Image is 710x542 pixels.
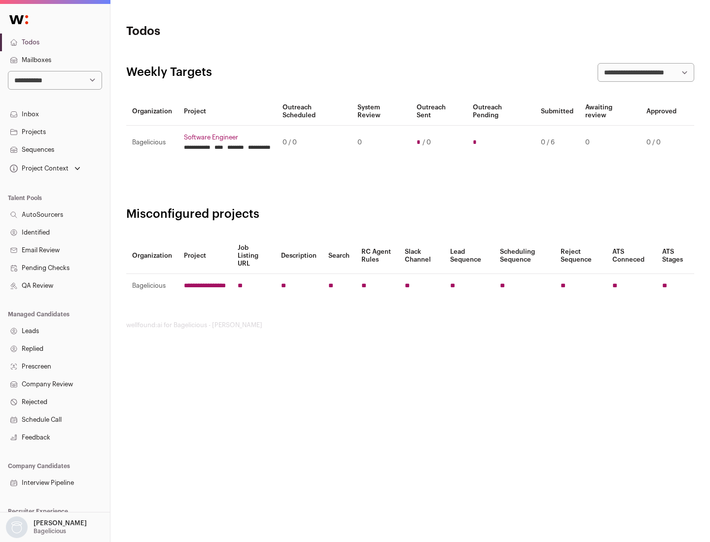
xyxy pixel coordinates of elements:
p: [PERSON_NAME] [34,519,87,527]
th: Lead Sequence [444,238,494,274]
h1: Todos [126,24,316,39]
th: Organization [126,98,178,126]
th: Description [275,238,322,274]
button: Open dropdown [4,516,89,538]
th: Outreach Sent [411,98,467,126]
h2: Misconfigured projects [126,206,694,222]
th: Scheduling Sequence [494,238,555,274]
th: Job Listing URL [232,238,275,274]
th: Awaiting review [579,98,640,126]
td: 0 / 0 [277,126,352,160]
th: RC Agent Rules [355,238,398,274]
td: 0 [352,126,410,160]
th: Outreach Pending [467,98,534,126]
th: Outreach Scheduled [277,98,352,126]
th: Slack Channel [399,238,444,274]
img: Wellfound [4,10,34,30]
td: 0 [579,126,640,160]
th: Organization [126,238,178,274]
h2: Weekly Targets [126,65,212,80]
td: 0 / 0 [640,126,682,160]
th: Search [322,238,355,274]
p: Bagelicious [34,527,66,535]
img: nopic.png [6,516,28,538]
th: ATS Stages [656,238,694,274]
th: Submitted [535,98,579,126]
th: Approved [640,98,682,126]
div: Project Context [8,165,69,172]
span: / 0 [423,138,431,146]
button: Open dropdown [8,162,82,175]
td: Bagelicious [126,126,178,160]
td: 0 / 6 [535,126,579,160]
footer: wellfound:ai for Bagelicious - [PERSON_NAME] [126,321,694,329]
th: Reject Sequence [555,238,607,274]
a: Software Engineer [184,134,271,141]
th: Project [178,238,232,274]
td: Bagelicious [126,274,178,298]
th: ATS Conneced [606,238,656,274]
th: Project [178,98,277,126]
th: System Review [352,98,410,126]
